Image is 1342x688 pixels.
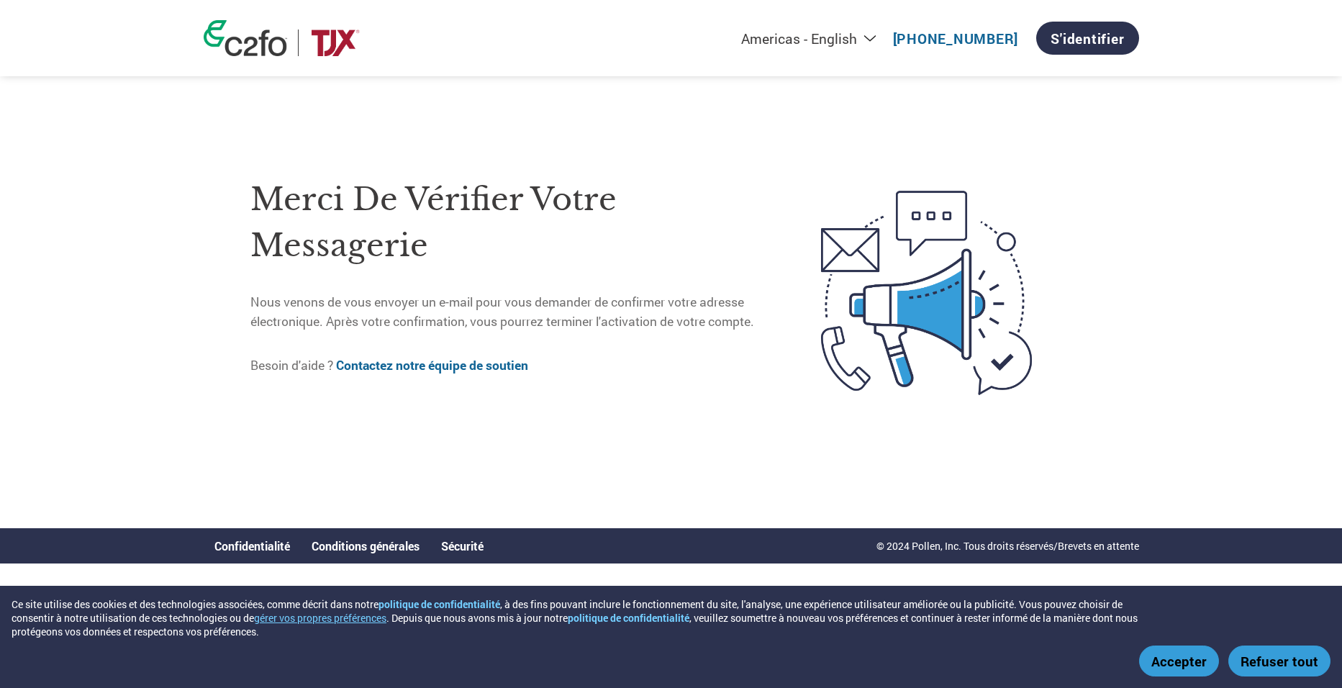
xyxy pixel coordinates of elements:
a: politique de confidentialité [568,611,689,625]
button: Accepter [1139,646,1219,676]
a: politique de confidentialité [378,597,500,611]
a: [PHONE_NUMBER] [893,30,1019,47]
a: Contactez notre équipe de soutien [336,357,528,374]
p: Besoin d'aide ? [250,356,761,375]
button: gérer vos propres préférences [254,611,386,625]
img: TJX [309,30,361,56]
a: Conditions générales [312,538,420,553]
button: Refuser tout [1228,646,1330,676]
h1: Merci de vérifier votre messagerie [250,176,761,269]
a: Sécurité [441,538,484,553]
img: open-email [761,165,1092,421]
img: c2fo logo [204,20,287,56]
p: © 2024 Pollen, Inc. Tous droits réservés/Brevets en attente [876,538,1139,553]
div: Ce site utilise des cookies et des technologies associées, comme décrit dans notre , à des fins p... [12,597,1143,638]
a: S'identifier [1036,22,1138,55]
a: Confidentialité [214,538,290,553]
p: Nous venons de vous envoyer un e-mail pour vous demander de confirmer votre adresse électronique.... [250,293,761,331]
